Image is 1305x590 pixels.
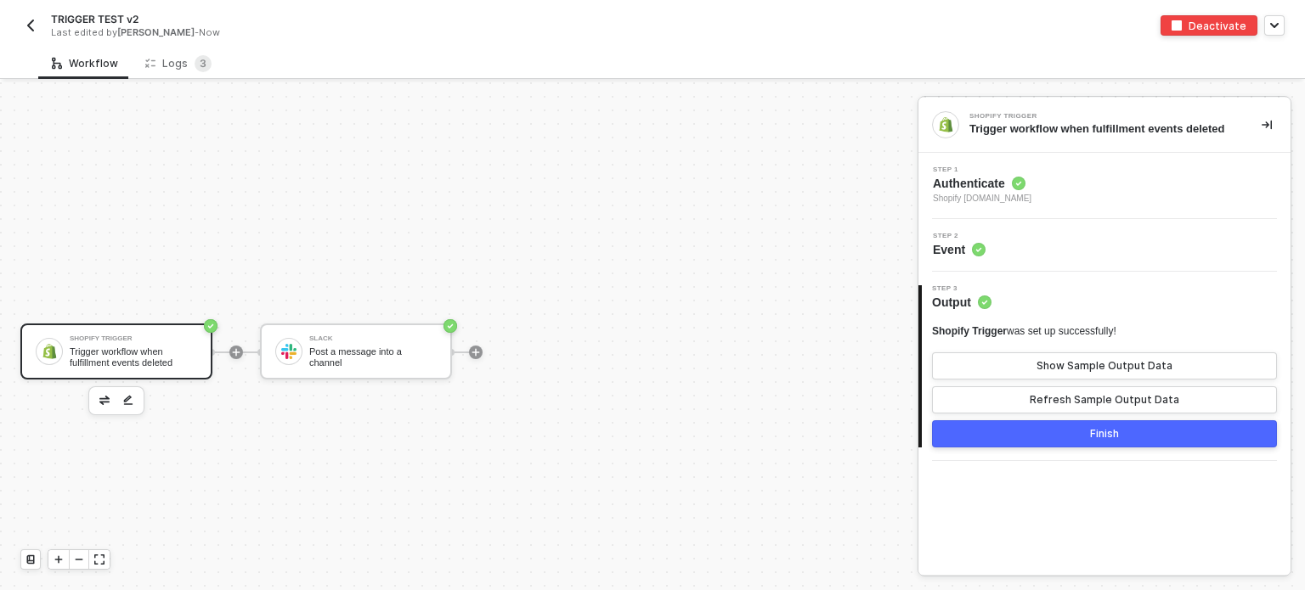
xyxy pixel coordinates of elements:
[1161,15,1257,36] button: deactivateDeactivate
[969,113,1224,120] div: Shopify Trigger
[443,319,457,333] span: icon-success-page
[51,26,613,39] div: Last edited by - Now
[1172,20,1182,31] img: deactivate
[932,325,1007,337] span: Shopify Trigger
[145,55,212,72] div: Logs
[52,57,118,70] div: Workflow
[118,391,138,411] button: edit-cred
[281,344,297,359] img: icon
[933,166,1031,173] span: Step 1
[933,192,1031,205] span: Shopify [DOMAIN_NAME]
[309,335,437,342] div: Slack
[932,294,991,311] span: Output
[933,241,986,258] span: Event
[200,57,206,70] span: 3
[1030,393,1179,407] div: Refresh Sample Output Data
[1189,19,1246,33] div: Deactivate
[54,554,64,565] span: icon-play
[471,347,481,357] span: icon-play
[94,391,115,411] button: edit-cred
[231,347,241,357] span: icon-play
[42,344,57,359] img: icon
[20,15,41,36] button: back
[70,335,197,342] div: Shopify Trigger
[309,346,437,368] div: Post a message into a channel
[99,396,110,404] img: edit-cred
[932,352,1277,379] button: Show Sample Output Data
[195,55,212,72] sup: 3
[932,285,991,292] span: Step 3
[204,319,217,333] span: icon-success-page
[933,175,1031,192] span: Authenticate
[94,554,105,565] span: icon-expand
[123,395,133,407] img: edit-cred
[969,121,1234,137] div: Trigger workflow when fulfillment events deleted
[918,166,1291,205] div: Step 1Authenticate Shopify [DOMAIN_NAME]
[24,19,37,32] img: back
[70,346,197,368] div: Trigger workflow when fulfillment events deleted
[117,26,195,38] span: [PERSON_NAME]
[1090,427,1119,441] div: Finish
[74,554,84,565] span: icon-minus
[918,285,1291,447] div: Step 3Output Shopify Triggerwas set up successfully!Show Sample Output DataRefresh Sample Output ...
[938,117,953,132] img: integration-icon
[1037,359,1172,373] div: Show Sample Output Data
[932,420,1277,447] button: Finish
[932,386,1277,413] button: Refresh Sample Output Data
[1262,120,1272,130] span: icon-collapse-right
[932,324,1116,339] div: was set up successfully!
[51,12,138,26] span: TRIGGER TEST v2
[933,233,986,239] span: Step 2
